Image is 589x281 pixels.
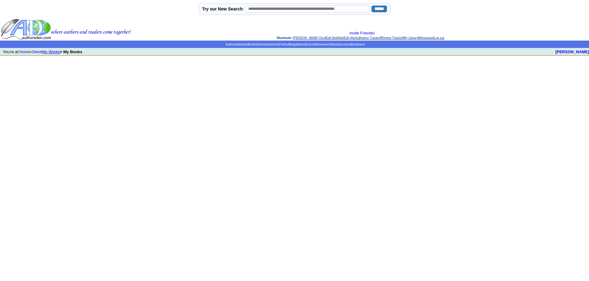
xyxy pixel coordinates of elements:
[248,43,257,46] a: Books
[434,36,444,40] a: Log out
[237,43,247,46] a: eBooks
[268,43,278,46] a: Articles
[404,36,418,40] a: My Library
[306,43,315,46] a: Events
[360,36,380,40] a: Author Tracker
[351,43,365,46] a: Bookstore
[338,36,359,40] a: Add/Edit Works
[279,43,288,46] a: Poetry
[60,49,82,54] b: > My Books
[1,18,131,40] img: header_logo2.gif
[289,43,296,46] a: Blogs
[19,49,30,54] a: Home
[258,43,267,46] a: Stories
[350,31,375,35] a: Invite Friends!
[277,36,292,40] span: Shortcuts:
[202,6,244,11] label: Try our New Search:
[339,43,350,46] a: Success
[297,43,305,46] a: News
[3,49,82,54] font: You're at: >
[381,36,402,40] a: Review Tracker
[42,49,60,54] a: My Works
[226,43,236,46] a: Authors
[316,43,327,46] a: Reviews
[293,36,325,40] a: [PERSON_NAME] Den
[419,36,433,40] a: Messages
[32,49,40,54] a: Den
[328,43,338,46] a: Videos
[132,31,588,40] div: : | | | | | | |
[40,49,42,54] b: >
[555,49,589,54] a: [PERSON_NAME]
[326,36,336,40] a: Edit Bio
